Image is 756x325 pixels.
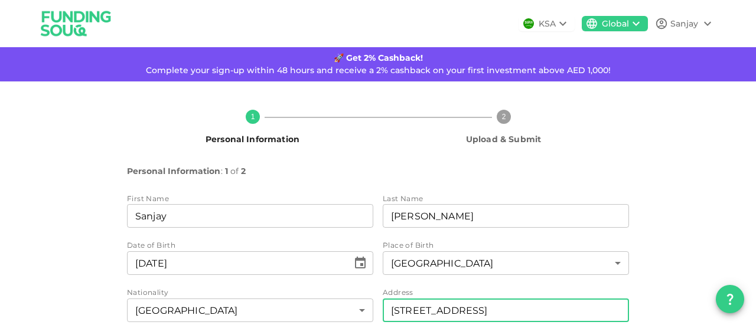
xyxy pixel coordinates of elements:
[127,164,221,179] span: Personal Information
[127,288,168,297] span: Nationality
[146,65,611,75] span: Complete your sign-up within 48 hours and receive a 2% cashback on your first investment above AE...
[127,239,175,251] span: Date of Birth
[670,18,698,30] div: Sanjay
[383,251,629,275] div: placeOfBirth
[334,52,423,63] strong: 🚀 Get 2% Cashback!
[206,134,299,145] span: Personal Information
[230,164,239,179] span: of
[127,204,373,228] input: firstName
[127,251,348,275] input: ⁦⁨DD⁩ / ⁨MM⁩ / ⁨YYYY⁩⁩
[250,113,255,121] text: 1
[602,18,629,30] div: Global
[523,18,534,29] img: flag-sa.b9a346574cdc8950dd34b50780441f57.svg
[383,298,629,322] input: address.addressLine
[241,164,246,179] span: 2
[539,18,556,30] div: KSA
[466,134,541,145] span: Upload & Submit
[383,204,629,228] input: lastName
[127,194,169,203] span: First Name
[501,113,506,121] text: 2
[221,164,223,179] span: :
[383,194,423,203] span: Last Name
[716,285,744,313] button: question
[225,164,228,179] span: 1
[127,298,373,322] div: nationality
[348,251,372,275] button: Choose date, selected date is Aug 19, 1969
[383,241,434,250] span: Place of Birth
[383,288,413,297] span: Address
